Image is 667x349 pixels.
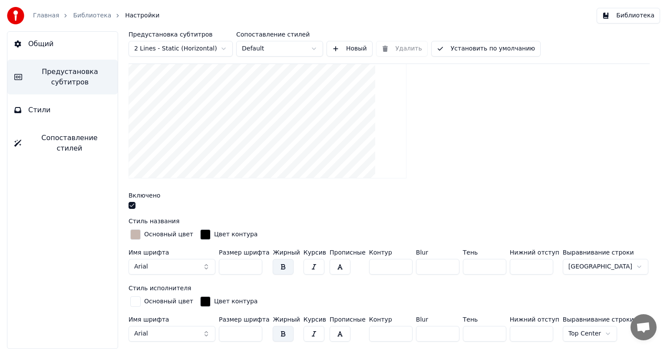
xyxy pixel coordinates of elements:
div: Основный цвет [144,297,193,306]
span: Предустановка субтитров [29,67,111,87]
a: Библиотека [73,11,111,20]
a: Главная [33,11,59,20]
label: Стиль исполнителя [129,285,192,291]
label: Выравнивание строки [563,316,634,322]
label: Курсив [304,249,326,255]
label: Прописные [330,249,366,255]
button: Новый [327,41,373,57]
label: Контур [369,316,413,322]
label: Нижний отступ [510,249,559,255]
label: Контур [369,249,413,255]
label: Выравнивание строки [563,249,648,255]
button: Цвет контура [198,295,259,309]
button: Основный цвет [129,228,195,242]
span: Сопоставление стилей [28,133,111,154]
span: Стили [28,105,51,115]
button: Основный цвет [129,295,195,309]
label: Жирный [273,316,300,322]
button: Общий [7,32,118,56]
label: Включено [129,192,160,198]
label: Blur [416,316,459,322]
div: Открытый чат [631,314,657,340]
label: Имя шрифта [129,249,215,255]
label: Размер шрифта [219,316,269,322]
label: Предустановка субтитров [129,31,233,37]
label: Нижний отступ [510,316,559,322]
label: Жирный [273,249,300,255]
span: Arial [134,262,148,271]
label: Сопоставление стилей [236,31,323,37]
img: youka [7,7,24,24]
button: Установить по умолчанию [431,41,541,57]
label: Имя шрифта [129,316,215,322]
button: Предустановка субтитров [7,60,118,94]
button: Библиотека [597,8,660,23]
div: Цвет контура [214,230,258,239]
span: Настройки [125,11,159,20]
label: Прописные [330,316,366,322]
label: Стиль названия [129,218,179,224]
button: Стили [7,98,118,122]
button: Сопоставление стилей [7,126,118,161]
label: Размер шрифта [219,249,269,255]
button: Цвет контура [198,228,259,242]
span: Общий [28,39,53,49]
div: Цвет контура [214,297,258,306]
label: Курсив [304,316,326,322]
label: Тень [463,249,506,255]
div: Основный цвет [144,230,193,239]
nav: breadcrumb [33,11,159,20]
label: Тень [463,316,506,322]
span: Arial [134,329,148,338]
label: Blur [416,249,459,255]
